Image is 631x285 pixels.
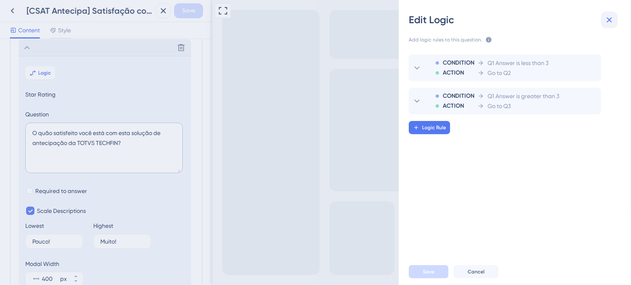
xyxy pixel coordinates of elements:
button: Cancel [454,265,499,278]
span: Q1 Answer is greater than 3 [488,91,559,101]
span: CONDITION [443,91,474,101]
div: Edit Logic [409,13,621,27]
span: ACTION [443,101,464,111]
span: ACTION [443,68,464,78]
span: Cancel [468,268,485,275]
span: Go to Q3 [488,101,511,111]
span: Save [423,268,434,275]
iframe: UserGuiding Survey [236,185,402,268]
span: Q1 Answer is less than 3 [488,58,548,68]
span: Go to Q2 [488,68,511,78]
span: CONDITION [443,58,474,68]
span: Add logic rules to this question. [409,36,482,45]
button: Save [409,265,449,278]
button: Logic Rule [409,121,450,134]
span: Logic Rule [422,124,446,131]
